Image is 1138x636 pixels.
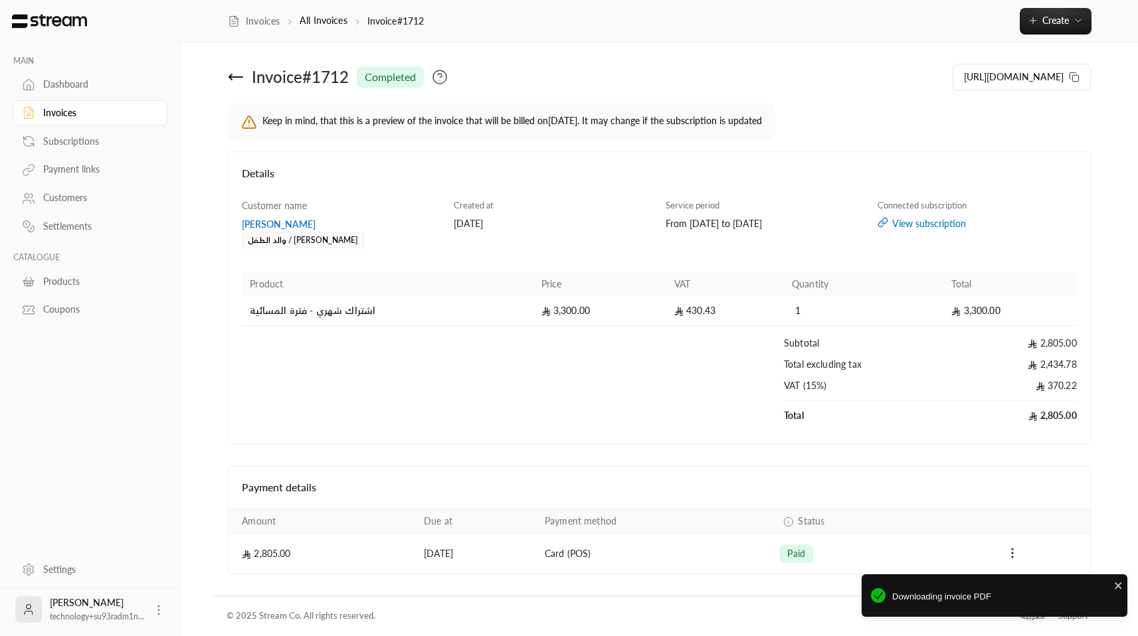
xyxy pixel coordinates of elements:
[13,100,167,126] a: Invoices
[242,272,533,296] th: Product
[878,200,967,210] span: Connected subscription
[13,56,167,66] p: MAIN
[242,165,1077,195] h4: Details
[792,304,805,317] span: 1
[242,232,364,248] div: والد الطفل / [PERSON_NAME]
[878,217,1077,230] a: View subscription
[943,379,1076,401] td: 370.22
[892,590,1118,603] span: Downloading invoice PDF
[242,200,307,211] span: Customer name
[13,268,167,294] a: Products
[666,200,719,210] span: Service period
[228,14,425,28] nav: breadcrumb
[533,296,666,326] td: 3,300.00
[242,479,1077,495] h4: Payment details
[1042,15,1069,26] span: Create
[787,547,805,560] span: paid
[13,556,167,582] a: Settings
[242,272,1077,430] table: Products
[252,66,349,88] div: Invoice # 1712
[454,217,653,230] div: [DATE]
[13,128,167,154] a: Subscriptions
[964,71,1064,82] span: [URL][DOMAIN_NAME]
[43,220,151,233] div: Settlements
[784,272,943,296] th: Quantity
[50,611,144,621] span: technology+su93radm1n...
[43,191,151,204] div: Customers
[13,214,167,240] a: Settlements
[784,326,943,358] td: Subtotal
[784,379,943,401] td: VAT (15%)
[943,401,1076,430] td: 2,805.00
[262,114,762,130] p: Keep in mind, that this is a preview of the invoice that will be billed on . It may change if the...
[943,272,1076,296] th: Total
[43,303,151,316] div: Coupons
[784,401,943,430] td: Total
[943,296,1076,326] td: 3,300.00
[666,217,865,230] div: From [DATE] to [DATE]
[227,609,375,623] div: © 2025 Stream Co. All rights reserved.
[798,515,824,528] span: Status
[537,534,772,574] td: Card (POS)
[666,272,784,296] th: VAT
[242,218,441,231] div: [PERSON_NAME]
[300,15,347,26] a: All Invoices
[537,509,772,534] th: Payment method
[242,296,533,326] td: اشتراك شهري - فترة المسائية
[454,200,494,210] span: Created at
[242,218,441,245] a: [PERSON_NAME]والد الطفل / [PERSON_NAME]
[13,157,167,183] a: Payment links
[50,596,144,623] div: [PERSON_NAME]
[666,296,784,326] td: 430.43
[367,15,425,28] p: Invoice#1712
[953,64,1091,90] button: [URL][DOMAIN_NAME]
[784,358,943,379] td: Total excluding tax
[943,358,1076,379] td: 2,434.78
[11,14,88,29] img: Logo
[229,509,1090,574] table: Payments
[229,534,416,574] td: 2,805.00
[43,78,151,91] div: Dashboard
[533,272,666,296] th: Price
[13,185,167,211] a: Customers
[416,534,537,574] td: [DATE]
[1114,578,1123,592] button: close
[13,252,167,263] p: CATALOGUE
[365,69,416,85] span: completed
[229,509,416,534] th: Amount
[43,163,151,176] div: Payment links
[548,115,577,126] strong: [DATE]
[43,106,151,119] div: Invoices
[13,297,167,323] a: Coupons
[228,15,280,28] a: Invoices
[43,563,151,576] div: Settings
[943,326,1076,358] td: 2,805.00
[1020,8,1091,35] button: Create
[43,135,151,148] div: Subscriptions
[43,275,151,288] div: Products
[13,72,167,98] a: Dashboard
[416,509,537,534] th: Due at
